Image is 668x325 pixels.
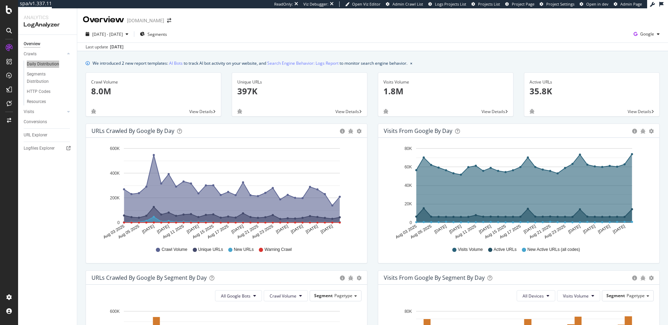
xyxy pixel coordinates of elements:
text: Aug 17 2025 [499,224,522,240]
div: bug [348,129,353,134]
p: 8.0M [91,85,216,97]
div: ReadOnly: [274,1,293,7]
button: All Devices [517,290,555,301]
span: Logs Projects List [435,1,466,7]
a: Logfiles Explorer [24,145,72,152]
button: Google [631,29,662,40]
span: Pagetype [627,293,645,299]
div: [DOMAIN_NAME] [127,17,164,24]
text: 80K [405,309,412,314]
div: info banner [86,60,660,67]
span: All Google Bots [221,293,250,299]
text: 80K [405,146,412,151]
button: Crawl Volume [264,290,308,301]
text: Aug 23 2025 [543,224,566,240]
div: gear [649,276,654,280]
text: [DATE] [290,224,304,235]
span: Active URLs [494,247,517,253]
span: All Devices [523,293,544,299]
div: LogAnalyzer [24,21,71,29]
a: HTTP Codes [27,88,72,95]
span: Projects List [478,1,500,7]
a: Resources [27,98,72,105]
div: Logfiles Explorer [24,145,55,152]
div: Crawl Volume [91,79,216,85]
span: Segment [314,293,333,299]
a: Open in dev [580,1,609,7]
span: View Details [335,109,359,114]
div: URLs Crawled by Google By Segment By Day [92,274,207,281]
div: circle-info [632,129,637,134]
div: circle-info [340,276,345,280]
span: View Details [628,109,651,114]
button: [DATE] - [DATE] [83,29,131,40]
svg: A chart. [384,143,654,240]
text: [DATE] [320,224,334,235]
a: Open Viz Editor [345,1,381,7]
div: circle-info [632,276,637,280]
text: 20K [405,202,412,207]
span: View Details [482,109,505,114]
text: [DATE] [612,224,626,235]
svg: A chart. [92,143,361,240]
text: Aug 23 2025 [251,224,274,240]
div: [DATE] [110,44,124,50]
a: Conversions [24,118,72,126]
span: Pagetype [334,293,352,299]
a: Visits [24,108,65,116]
div: Visits from Google By Segment By Day [384,274,485,281]
a: Projects List [471,1,500,7]
text: 600K [110,146,120,151]
p: 1.8M [383,85,508,97]
text: [DATE] [305,224,319,235]
div: Analytics [24,14,71,21]
div: gear [649,129,654,134]
span: Crawl Volume [270,293,296,299]
div: Conversions [24,118,47,126]
a: URL Explorer [24,132,72,139]
a: Overview [24,40,72,48]
text: Aug 03 2025 [102,224,125,240]
a: Search Engine Behavior: Logs Report [267,60,339,67]
span: Open in dev [586,1,609,7]
div: gear [357,276,361,280]
button: All Google Bots [215,290,262,301]
span: Admin Page [620,1,642,7]
text: [DATE] [230,224,244,235]
text: [DATE] [448,224,462,235]
text: [DATE] [582,224,596,235]
span: Segment [606,293,625,299]
div: Daily Distribution [27,61,59,68]
span: Open Viz Editor [352,1,381,7]
span: [DATE] - [DATE] [92,31,123,37]
a: Crawls [24,50,65,58]
a: AI Bots [169,60,183,67]
div: bug [91,109,96,114]
span: Visits Volume [458,247,483,253]
a: Logs Projects List [428,1,466,7]
div: bug [348,276,353,280]
div: Resources [27,98,46,105]
text: Aug 17 2025 [206,224,229,240]
text: Aug 11 2025 [454,224,477,240]
text: 40K [405,183,412,188]
div: Visits Volume [383,79,508,85]
span: New URLs [234,247,254,253]
div: Segments Distribution [27,71,65,85]
text: Aug 03 2025 [395,224,417,240]
div: Visits [24,108,34,116]
text: 0 [409,220,412,225]
span: View Details [189,109,213,114]
text: 200K [110,196,120,200]
button: Segments [137,29,170,40]
div: bug [641,129,645,134]
text: [DATE] [156,224,170,235]
text: [DATE] [478,224,492,235]
a: Project Settings [540,1,574,7]
div: circle-info [340,129,345,134]
div: HTTP Codes [27,88,50,95]
text: [DATE] [186,224,200,235]
text: 400K [110,171,120,176]
span: Visits Volume [563,293,589,299]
